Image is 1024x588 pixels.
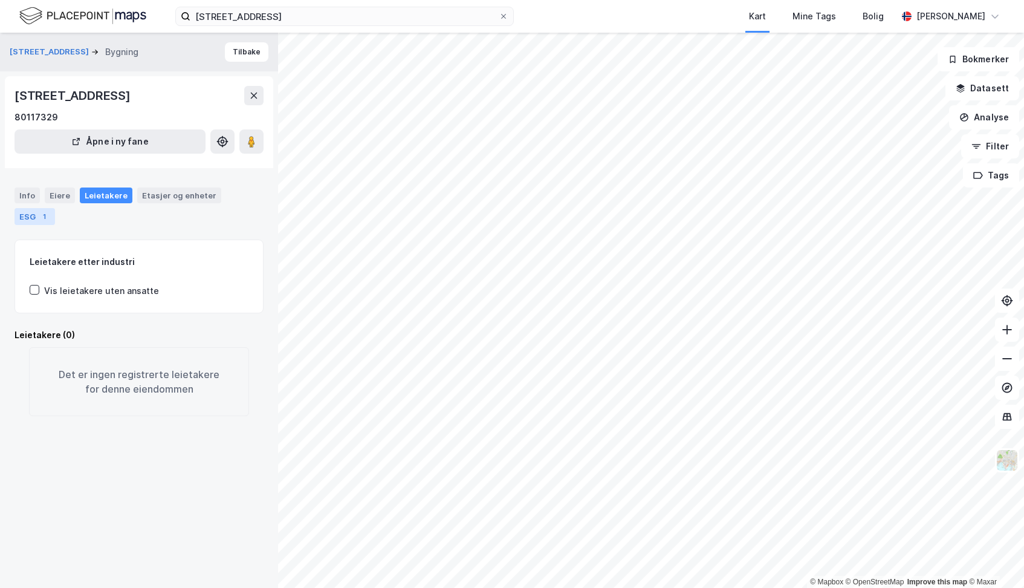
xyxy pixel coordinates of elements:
button: Bokmerker [938,47,1019,71]
button: Tilbake [225,42,268,62]
a: OpenStreetMap [846,578,904,586]
div: Leietakere etter industri [30,255,248,269]
div: Kontrollprogram for chat [964,530,1024,588]
button: [STREET_ADDRESS] [10,46,91,58]
input: Søk på adresse, matrikkel, gårdeiere, leietakere eller personer [190,7,499,25]
img: Z [996,449,1019,472]
a: Mapbox [810,578,843,586]
div: [STREET_ADDRESS] [15,86,133,105]
div: Kart [749,9,766,24]
div: ESG [15,208,55,225]
div: Vis leietakere uten ansatte [44,284,159,298]
div: Eiere [45,188,75,203]
button: Filter [961,134,1019,158]
div: [PERSON_NAME] [916,9,985,24]
img: logo.f888ab2527a4732fd821a326f86c7f29.svg [19,5,146,27]
button: Datasett [945,76,1019,100]
div: Etasjer og enheter [142,190,216,201]
div: Leietakere (0) [15,328,264,342]
div: Mine Tags [792,9,836,24]
iframe: Chat Widget [964,530,1024,588]
button: Tags [963,163,1019,188]
a: Improve this map [907,578,967,586]
button: Analyse [949,105,1019,129]
div: 80117329 [15,110,58,125]
div: Bygning [105,45,138,59]
div: Info [15,188,40,203]
div: Det er ingen registrerte leietakere for denne eiendommen [29,347,249,416]
div: 1 [38,211,50,223]
div: Bolig [863,9,884,24]
div: Leietakere [80,188,132,203]
button: Åpne i ny fane [15,129,206,154]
